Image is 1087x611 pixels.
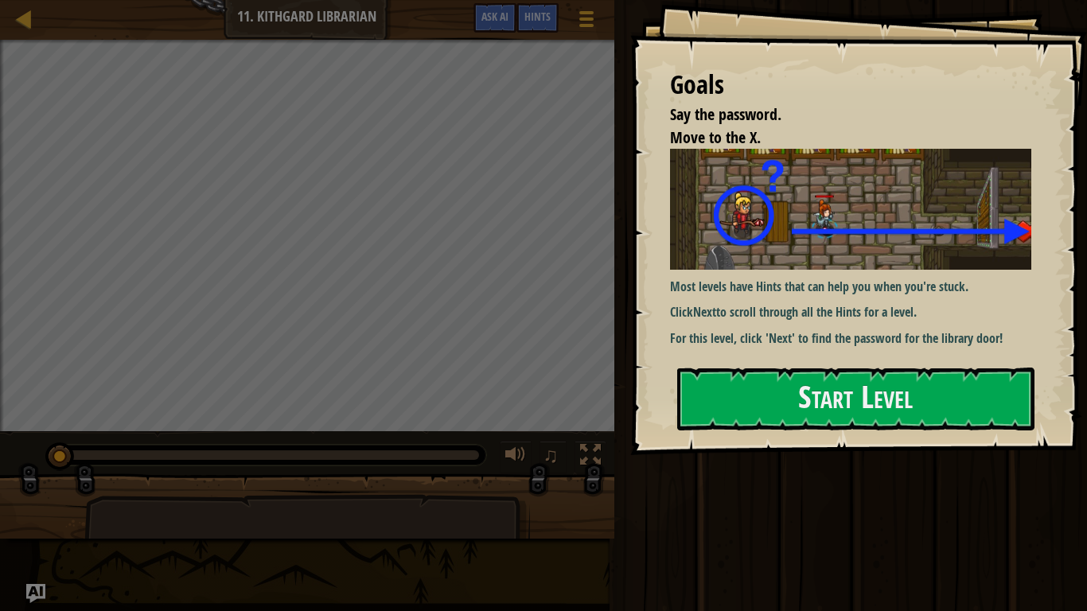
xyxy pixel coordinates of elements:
[473,3,516,33] button: Ask AI
[524,9,551,24] span: Hints
[575,441,606,473] button: Toggle fullscreen
[567,3,606,41] button: Show game menu
[481,9,508,24] span: Ask AI
[650,126,1027,150] li: Move to the X.
[670,303,1043,321] p: Click to scroll through all the Hints for a level.
[677,368,1034,430] button: Start Level
[650,103,1027,126] li: Say the password.
[670,149,1043,269] img: Kithgard librarian
[670,103,781,125] span: Say the password.
[670,67,1031,103] div: Goals
[670,126,761,148] span: Move to the X.
[540,441,567,473] button: ♫
[693,303,716,321] strong: Next
[670,278,1043,296] p: Most levels have Hints that can help you when you're stuck.
[670,329,1043,348] p: For this level, click 'Next' to find the password for the library door!
[26,584,45,603] button: Ask AI
[543,443,559,467] span: ♫
[500,441,532,473] button: Adjust volume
